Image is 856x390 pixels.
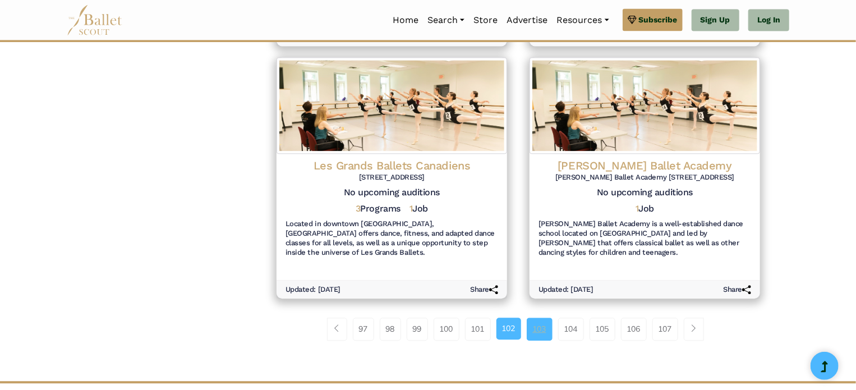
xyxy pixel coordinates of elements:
[621,318,647,340] a: 106
[496,318,521,339] a: 102
[748,9,789,31] a: Log In
[539,173,751,182] h6: [PERSON_NAME] Ballet Academy [STREET_ADDRESS]
[423,8,469,32] a: Search
[652,318,678,340] a: 107
[409,203,413,214] span: 1
[356,203,401,215] h5: Programs
[286,173,498,182] h6: [STREET_ADDRESS]
[286,285,340,295] h6: Updated: [DATE]
[277,57,507,154] img: Logo
[407,318,428,340] a: 99
[639,13,678,26] span: Subscribe
[527,318,553,340] a: 103
[552,8,613,32] a: Resources
[286,158,498,173] h4: Les Grands Ballets Canadiens
[502,8,552,32] a: Advertise
[353,318,374,340] a: 97
[388,8,423,32] a: Home
[623,8,683,31] a: Subscribe
[286,187,498,199] h5: No upcoming auditions
[692,9,739,31] a: Sign Up
[470,285,498,295] h6: Share
[327,318,710,340] nav: Page navigation example
[469,8,502,32] a: Store
[539,187,751,199] h5: No upcoming auditions
[409,203,428,215] h5: Job
[636,203,639,214] span: 1
[434,318,459,340] a: 100
[723,285,751,295] h6: Share
[380,318,401,340] a: 98
[530,57,760,154] img: Logo
[628,13,637,26] img: gem.svg
[636,203,654,215] h5: Job
[590,318,615,340] a: 105
[539,158,751,173] h4: [PERSON_NAME] Ballet Academy
[539,285,593,295] h6: Updated: [DATE]
[286,219,498,258] h6: Located in downtown [GEOGRAPHIC_DATA], [GEOGRAPHIC_DATA] offers dance, fitness, and adapted dance...
[539,219,751,258] h6: [PERSON_NAME] Ballet Academy is a well-established dance school located on [GEOGRAPHIC_DATA] and ...
[465,318,491,340] a: 101
[558,318,584,340] a: 104
[356,203,361,214] span: 3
